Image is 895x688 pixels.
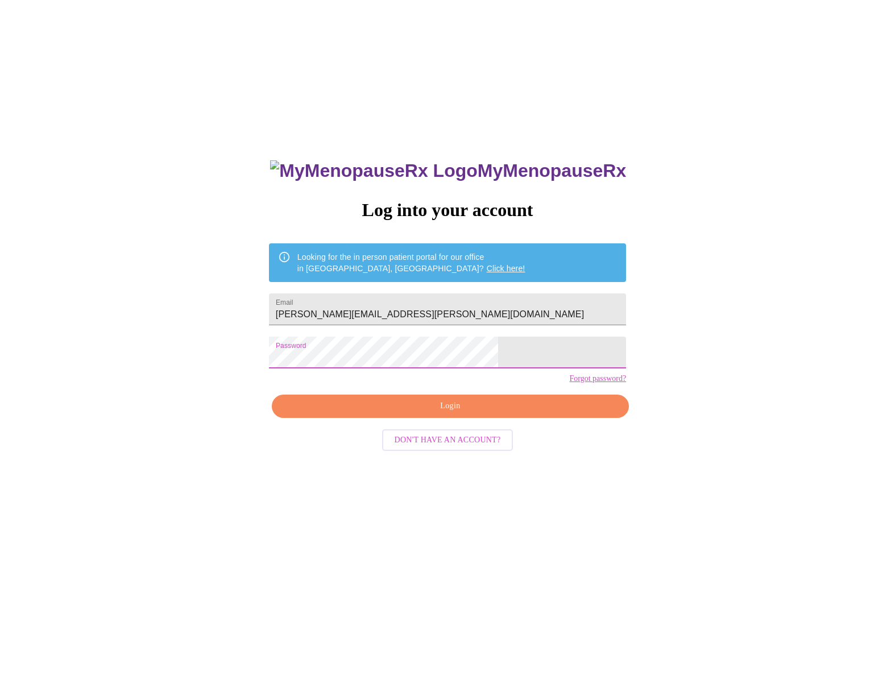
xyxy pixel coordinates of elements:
[379,434,516,444] a: Don't have an account?
[487,264,525,273] a: Click here!
[270,160,626,181] h3: MyMenopauseRx
[272,395,629,418] button: Login
[297,247,525,279] div: Looking for the in person patient portal for our office in [GEOGRAPHIC_DATA], [GEOGRAPHIC_DATA]?
[285,399,616,413] span: Login
[270,160,477,181] img: MyMenopauseRx Logo
[569,374,626,383] a: Forgot password?
[395,433,501,447] span: Don't have an account?
[269,200,626,221] h3: Log into your account
[382,429,513,451] button: Don't have an account?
